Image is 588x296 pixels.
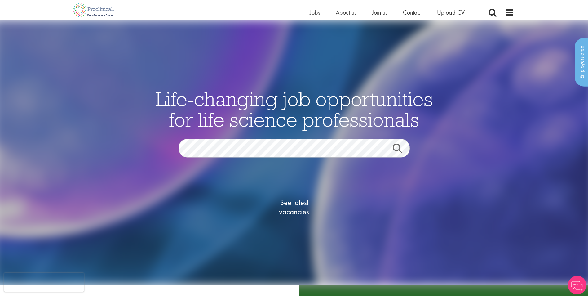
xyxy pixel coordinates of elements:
span: See latest vacancies [263,198,325,216]
iframe: reCAPTCHA [4,273,84,292]
a: Join us [372,8,387,16]
a: Contact [403,8,422,16]
img: Chatbot [568,276,586,294]
a: Job search submit button [388,143,414,156]
a: Jobs [310,8,320,16]
span: Life-changing job opportunities for life science professionals [156,86,433,132]
a: See latestvacancies [263,173,325,241]
a: Upload CV [437,8,465,16]
a: About us [336,8,356,16]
